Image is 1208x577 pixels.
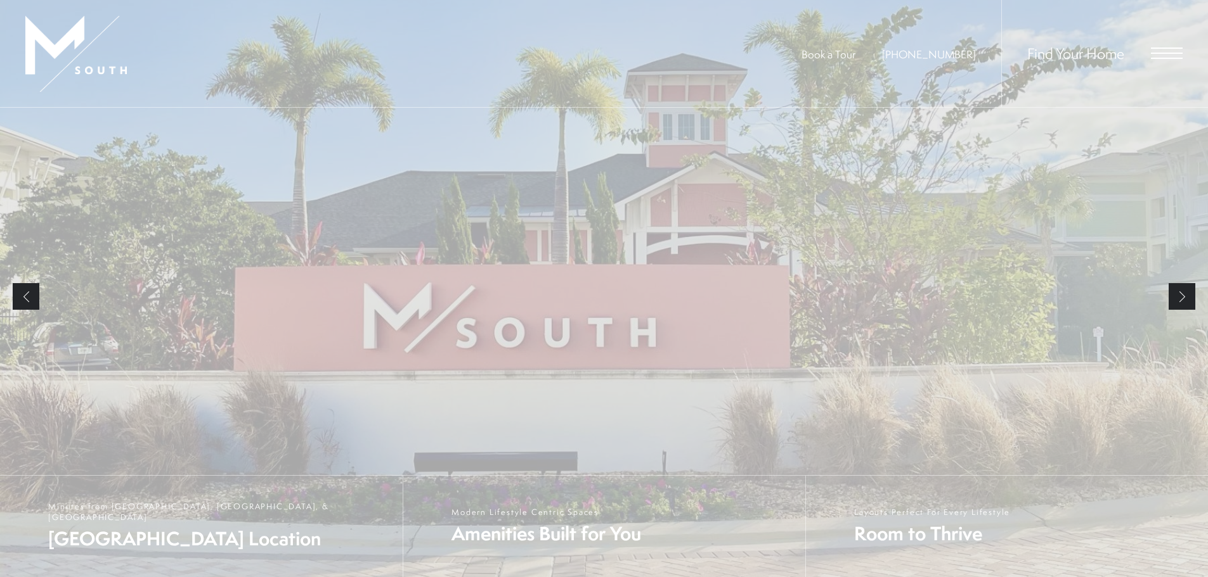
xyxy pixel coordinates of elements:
a: Previous [13,283,39,310]
span: Minutes from [GEOGRAPHIC_DATA], [GEOGRAPHIC_DATA], & [GEOGRAPHIC_DATA] [48,501,390,523]
a: Call Us at 813-570-8014 [882,47,976,61]
button: Open Menu [1151,48,1183,59]
span: Layouts Perfect For Every Lifestyle [854,507,1010,517]
a: Find Your Home [1027,43,1124,63]
a: Layouts Perfect For Every Lifestyle [805,476,1208,577]
span: Modern Lifestyle Centric Spaces [451,507,641,517]
img: MSouth [25,16,127,92]
span: Amenities Built for You [451,521,641,547]
span: [PHONE_NUMBER] [882,47,976,61]
span: Room to Thrive [854,521,1010,547]
a: Modern Lifestyle Centric Spaces [403,476,805,577]
a: Next [1169,283,1195,310]
a: Book a Tour [802,47,855,61]
span: [GEOGRAPHIC_DATA] Location [48,526,390,552]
